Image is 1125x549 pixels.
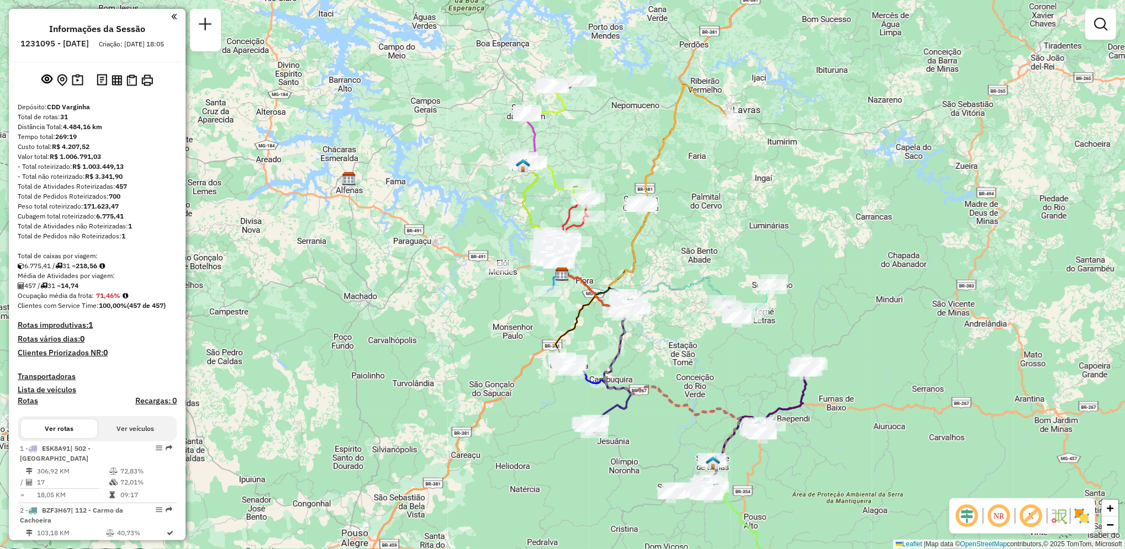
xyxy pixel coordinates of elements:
[20,506,123,524] span: 2 -
[18,271,177,281] div: Média de Atividades por viagem:
[26,479,33,486] i: Total de Atividades
[85,172,123,180] strong: R$ 3.341,90
[26,530,33,536] i: Distância Total
[1102,500,1118,516] a: Zoom in
[20,444,91,462] span: | 502 - [GEOGRAPHIC_DATA]
[120,466,172,477] td: 72,83%
[18,162,177,172] div: - Total roteirizado:
[55,132,77,141] strong: 269:19
[109,492,115,498] i: Tempo total em rota
[194,13,216,38] a: Nova sessão e pesquisa
[18,191,177,201] div: Total de Pedidos Roteirizados:
[1102,516,1118,533] a: Zoom out
[555,267,569,281] img: CDD Varginha
[103,348,108,358] strong: 0
[1073,507,1091,525] img: Exibir/Ocultar setores
[18,142,177,152] div: Custo total:
[18,334,177,344] h4: Rotas vários dias:
[706,456,720,470] img: Soledade de Minas
[698,477,712,492] img: Ponto de Apoio - Varginha PA
[42,444,70,452] span: ESK8A91
[18,182,177,191] div: Total de Atividades Roteirizadas:
[18,251,177,261] div: Total de caixas por viagem:
[83,202,119,210] strong: 171.623,47
[1050,507,1068,525] img: Fluxo de ruas
[1018,503,1044,529] span: Exibir rótulo
[516,158,530,173] img: Tres Pontas
[122,232,125,240] strong: 1
[18,301,99,310] span: Clientes com Service Time:
[21,419,97,438] button: Ver rotas
[20,39,89,49] h6: 1231095 - [DATE]
[18,102,177,112] div: Depósito:
[128,222,132,230] strong: 1
[70,72,86,89] button: Painel de Sugestão
[167,530,174,536] i: Rota otimizada
[49,24,145,34] h4: Informações da Sessão
[36,527,105,539] td: 103,18 KM
[120,489,172,500] td: 09:17
[18,132,177,142] div: Tempo total:
[115,182,127,190] strong: 457
[36,477,109,488] td: 17
[18,372,177,381] h4: Transportadoras
[18,122,177,132] div: Distância Total:
[893,540,1125,549] div: Map data © contributors,© 2025 TomTom, Microsoft
[20,477,25,488] td: /
[18,291,94,300] span: Ocupação média da frota:
[342,172,356,186] img: CDD Alfenas
[109,468,118,475] i: % de utilização do peso
[99,263,105,269] i: Meta Caixas/viagem: 212,60 Diferença: 5,96
[127,301,166,310] strong: (457 de 457)
[106,530,114,536] i: % de utilização do peso
[72,162,124,170] strong: R$ 1.003.449,13
[954,503,980,529] span: Ocultar deslocamento
[960,540,1007,548] a: OpenStreetMap
[96,212,124,220] strong: 6.775,41
[18,283,24,289] i: Total de Atividades
[18,211,177,221] div: Cubagem total roteirizado:
[61,281,78,290] strong: 14,74
[18,348,177,358] h4: Clientes Priorizados NR:
[52,142,89,151] strong: R$ 4.207,52
[109,192,120,200] strong: 700
[18,152,177,162] div: Valor total:
[1090,13,1112,35] a: Exibir filtros
[752,420,766,434] img: Caxambu
[156,507,162,513] em: Opções
[55,263,62,269] i: Total de rotas
[97,419,173,438] button: Ver veículos
[18,281,177,291] div: 457 / 31 =
[124,72,139,88] button: Visualizar Romaneio
[18,396,38,406] a: Rotas
[20,506,123,524] span: | 112 - Carmo da Cachoeira
[20,444,91,462] span: 1 -
[1107,501,1114,515] span: +
[18,201,177,211] div: Peso total roteirizado:
[60,113,68,121] strong: 31
[1107,518,1114,531] span: −
[20,489,25,500] td: =
[621,298,636,312] img: Tres Coracoes
[18,221,177,231] div: Total de Atividades não Roteirizadas:
[986,503,1012,529] span: Ocultar NR
[42,506,71,514] span: BZF3H67
[109,479,118,486] i: % de utilização da cubagem
[94,39,168,49] div: Criação: [DATE] 18:05
[63,122,102,131] strong: 4.484,16 km
[18,321,177,330] h4: Rotas improdutivas:
[18,385,177,395] h4: Lista de veículos
[88,320,93,330] strong: 1
[36,466,109,477] td: 306,92 KM
[18,231,177,241] div: Total de Pedidos não Roteirizados:
[26,468,33,475] i: Distância Total
[18,172,177,182] div: - Total não roteirizado:
[40,283,47,289] i: Total de rotas
[76,262,97,270] strong: 218,56
[47,103,90,111] strong: CDD Varginha
[99,301,127,310] strong: 100,00%
[109,72,124,87] button: Visualizar relatório de Roteirização
[135,396,177,406] h4: Recargas: 0
[18,263,24,269] i: Cubagem total roteirizado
